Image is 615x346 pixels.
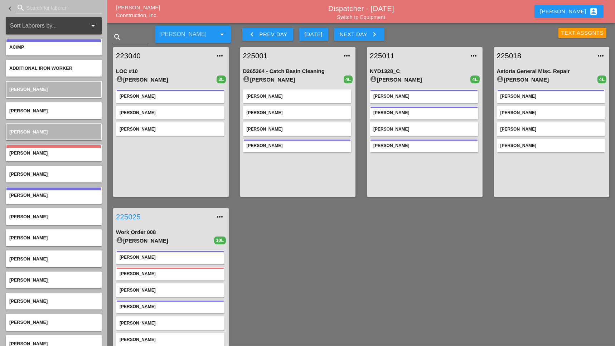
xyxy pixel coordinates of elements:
span: [PERSON_NAME] [9,277,48,283]
span: AC/MP [9,44,24,50]
div: [PERSON_NAME] [247,93,348,99]
div: LOC #10 [116,67,226,75]
a: 225001 [243,50,339,61]
span: [PERSON_NAME] [9,129,48,135]
span: [PERSON_NAME] [9,171,48,177]
div: [PERSON_NAME] [120,109,221,116]
a: 223040 [116,50,212,61]
i: account_circle [497,75,504,83]
i: more_horiz [216,52,224,60]
i: account_circle [116,237,123,244]
span: [PERSON_NAME] [9,214,48,219]
div: [PERSON_NAME] [120,254,221,260]
span: Additional Iron Worker [9,65,72,71]
div: [PERSON_NAME] [120,303,221,310]
div: Work Order 008 [116,228,226,237]
a: [PERSON_NAME] Construction, Inc. [116,4,160,19]
a: Switch to Equipment [337,14,385,20]
span: [PERSON_NAME] [9,235,48,240]
i: account_circle [370,75,377,83]
div: [PERSON_NAME] [500,142,602,149]
div: 4L [597,75,606,83]
i: account_circle [243,75,250,83]
i: arrow_drop_down [218,30,227,39]
button: Prev Day [242,28,293,41]
div: [PERSON_NAME] [247,109,348,116]
i: more_horiz [216,213,224,221]
span: [PERSON_NAME] [9,193,48,198]
div: 3L [217,75,226,83]
div: [PERSON_NAME] [120,320,221,326]
i: keyboard_arrow_left [6,4,14,13]
div: [PERSON_NAME] [500,109,602,116]
div: [PERSON_NAME] [120,271,221,277]
button: [DATE] [299,28,328,41]
div: [PERSON_NAME] [243,75,344,84]
div: Astoria General Misc. Repair [497,67,607,75]
a: 225018 [497,50,592,61]
div: [PERSON_NAME] [120,93,221,99]
div: D265364 - Catch Basin Cleaning [243,67,353,75]
div: [PERSON_NAME] [120,287,221,293]
div: 4L [344,75,353,83]
div: [PERSON_NAME] [373,109,475,116]
div: [PERSON_NAME] [116,75,217,84]
i: keyboard_arrow_left [248,30,257,39]
div: [PERSON_NAME] [500,93,602,99]
i: account_circle [116,75,123,83]
span: [PERSON_NAME] [9,298,48,304]
div: 4L [470,75,479,83]
i: search [16,4,25,12]
i: keyboard_arrow_right [370,30,379,39]
span: [PERSON_NAME] [9,150,48,156]
div: [DATE] [305,30,323,39]
div: [PERSON_NAME] [120,336,221,343]
button: [PERSON_NAME] [534,5,604,18]
div: [PERSON_NAME] [373,93,475,99]
i: more_horiz [596,52,605,60]
span: [PERSON_NAME] [9,256,48,262]
div: [PERSON_NAME] [370,75,470,84]
div: [PERSON_NAME] [247,142,348,149]
div: 10L [214,237,226,244]
a: 225011 [370,50,465,61]
div: [PERSON_NAME] [373,126,475,132]
div: [PERSON_NAME] [120,126,221,132]
span: [PERSON_NAME] [9,320,48,325]
i: search [113,33,122,42]
button: Next Day [334,28,384,41]
i: more_horiz [470,52,478,60]
button: Text Assgnts [558,28,607,38]
div: [PERSON_NAME] [500,126,602,132]
div: NYD1328_C [370,67,480,75]
i: account_box [589,7,598,16]
div: Prev Day [248,30,287,39]
div: [PERSON_NAME] [497,75,597,84]
a: Dispatcher - [DATE] [328,5,394,13]
div: [PERSON_NAME] [116,237,214,245]
a: 225025 [116,211,212,222]
div: [PERSON_NAME] [247,126,348,132]
div: Next Day [340,30,379,39]
i: arrow_drop_down [89,21,97,30]
span: [PERSON_NAME] [9,87,48,92]
input: Search for laborer [26,2,92,14]
i: more_horiz [343,52,351,60]
div: Text Assgnts [561,29,604,37]
div: [PERSON_NAME] [373,142,475,149]
span: [PERSON_NAME] [9,108,48,113]
div: [PERSON_NAME] [540,7,598,16]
